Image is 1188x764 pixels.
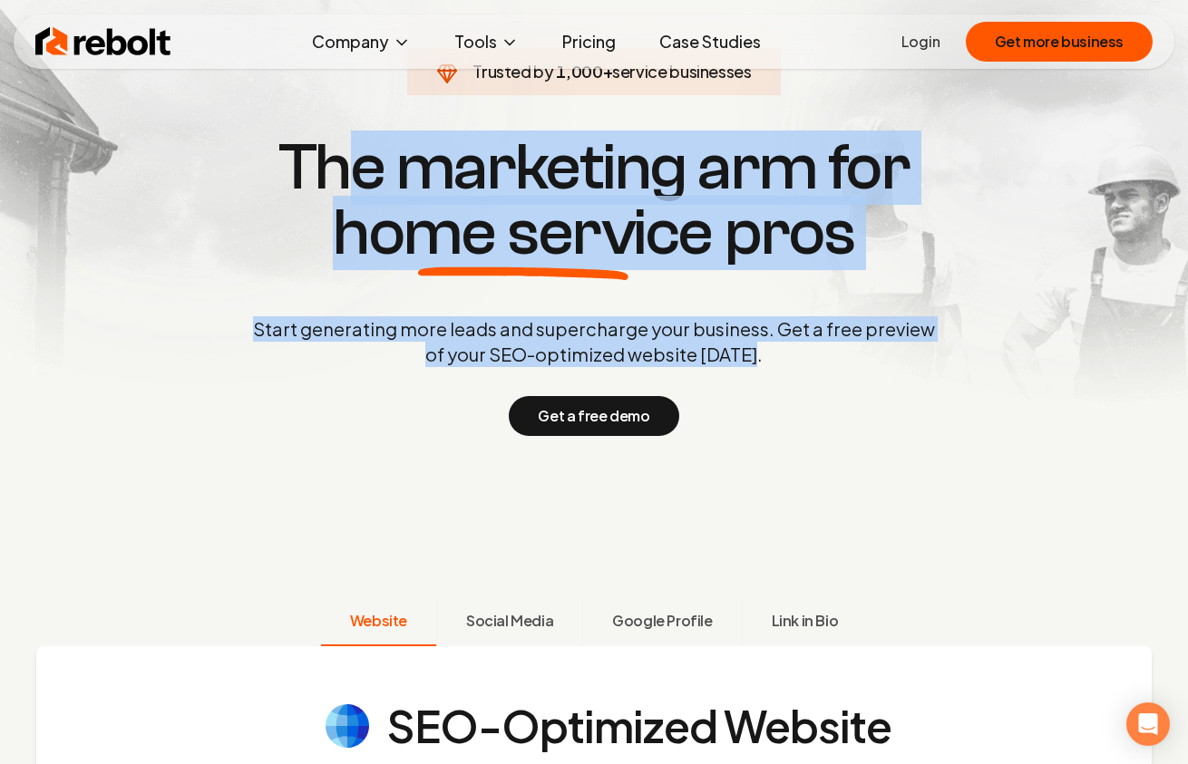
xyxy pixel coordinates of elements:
h4: SEO-Optimized Website [387,704,891,748]
button: Get more business [966,22,1153,62]
button: Get a free demo [509,396,678,436]
span: Trusted by [472,61,553,82]
button: Website [321,599,436,646]
span: Google Profile [612,610,712,632]
span: 1,000 [556,59,602,84]
span: Link in Bio [772,610,839,632]
a: Login [901,31,940,53]
a: Case Studies [645,24,775,60]
button: Social Media [436,599,582,646]
div: Open Intercom Messenger [1126,702,1170,746]
button: Company [297,24,425,60]
span: + [603,61,613,82]
h1: The marketing arm for pros [159,135,1029,266]
img: Rebolt Logo [35,24,171,60]
button: Link in Bio [742,599,868,646]
a: Pricing [548,24,630,60]
button: Tools [440,24,533,60]
span: service businesses [612,61,752,82]
span: Website [350,610,407,632]
span: home service [333,200,713,266]
span: Social Media [466,610,553,632]
button: Google Profile [582,599,741,646]
p: Start generating more leads and supercharge your business. Get a free preview of your SEO-optimiz... [249,316,939,367]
